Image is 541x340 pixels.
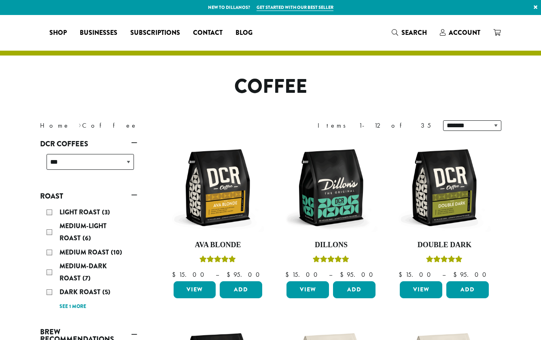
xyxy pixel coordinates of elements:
[398,241,491,250] h4: Double Dark
[171,141,264,234] img: DCR-12oz-Ava-Blonde-Stock-scaled.png
[399,270,435,279] bdi: 15.00
[340,270,377,279] bdi: 95.00
[83,274,91,283] span: (7)
[442,270,446,279] span: –
[235,28,252,38] span: Blog
[340,270,347,279] span: $
[401,28,427,37] span: Search
[172,270,208,279] bdi: 15.00
[285,270,292,279] span: $
[59,248,111,257] span: Medium Roast
[40,203,137,315] div: Roast
[174,281,216,298] a: View
[172,270,179,279] span: $
[40,121,70,130] a: Home
[172,141,265,278] a: Ava BlondeRated 5.00 out of 5
[34,75,507,98] h1: Coffee
[40,137,137,151] a: DCR Coffees
[59,221,106,243] span: Medium-Light Roast
[59,287,102,297] span: Dark Roast
[449,28,480,37] span: Account
[83,233,91,243] span: (6)
[284,241,378,250] h4: Dillons
[286,281,329,298] a: View
[329,270,332,279] span: –
[227,270,233,279] span: $
[399,270,405,279] span: $
[285,270,321,279] bdi: 15.00
[40,189,137,203] a: Roast
[49,28,67,38] span: Shop
[102,207,110,217] span: (3)
[400,281,442,298] a: View
[102,287,110,297] span: (5)
[59,303,86,311] a: See 1 more
[318,121,431,130] div: Items 1-12 of 35
[284,141,378,234] img: DCR-12oz-Dillons-Stock-scaled.png
[59,261,107,283] span: Medium-Dark Roast
[446,281,489,298] button: Add
[227,270,263,279] bdi: 95.00
[43,26,73,39] a: Shop
[385,26,433,39] a: Search
[172,241,265,250] h4: Ava Blonde
[80,28,117,38] span: Businesses
[216,270,219,279] span: –
[453,270,490,279] bdi: 95.00
[333,281,376,298] button: Add
[398,141,491,234] img: DCR-12oz-Double-Dark-Stock-scaled.png
[426,254,463,267] div: Rated 4.50 out of 5
[199,254,236,267] div: Rated 5.00 out of 5
[111,248,122,257] span: (10)
[130,28,180,38] span: Subscriptions
[193,28,223,38] span: Contact
[453,270,460,279] span: $
[398,141,491,278] a: Double DarkRated 4.50 out of 5
[78,118,81,130] span: ›
[284,141,378,278] a: DillonsRated 5.00 out of 5
[313,254,349,267] div: Rated 5.00 out of 5
[40,151,137,180] div: DCR Coffees
[257,4,333,11] a: Get started with our best seller
[220,281,262,298] button: Add
[40,121,259,130] nav: Breadcrumb
[59,207,102,217] span: Light Roast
